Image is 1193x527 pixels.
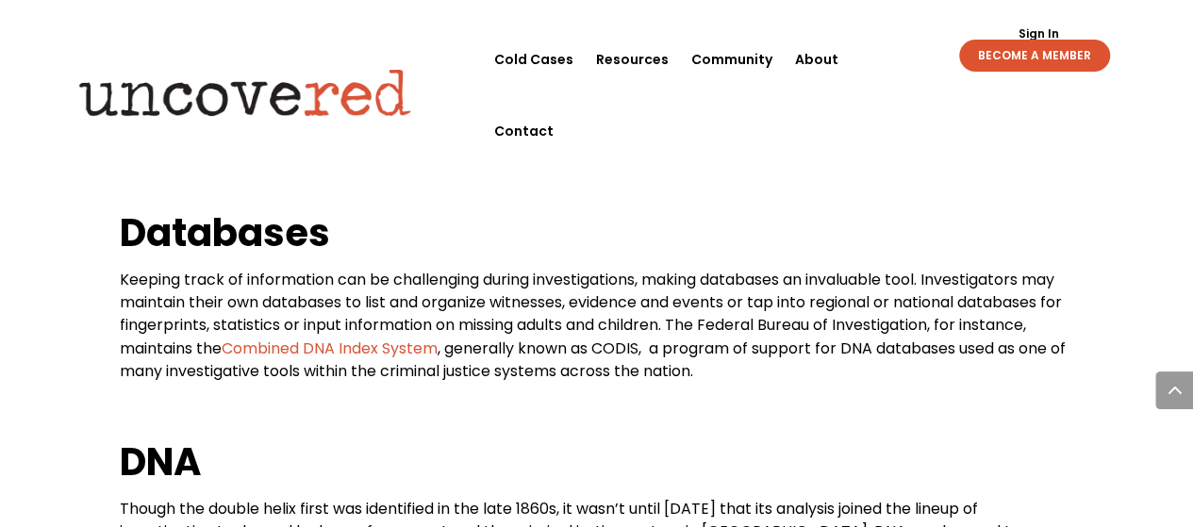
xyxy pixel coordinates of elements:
[795,24,838,95] a: About
[596,24,669,95] a: Resources
[1007,28,1069,40] a: Sign In
[120,206,330,259] b: Databases
[120,269,1062,358] span: Keeping track of information can be challenging during investigations, making databases an invalu...
[959,40,1110,72] a: BECOME A MEMBER
[494,95,554,167] a: Contact
[222,337,438,358] a: Combined DNA Index System
[494,24,573,95] a: Cold Cases
[120,435,201,487] b: DNA
[691,24,772,95] a: Community
[120,337,1066,381] span: , generally known as CODIS, a program of support for DNA databases used as one of many investigat...
[63,56,426,129] img: Uncovered logo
